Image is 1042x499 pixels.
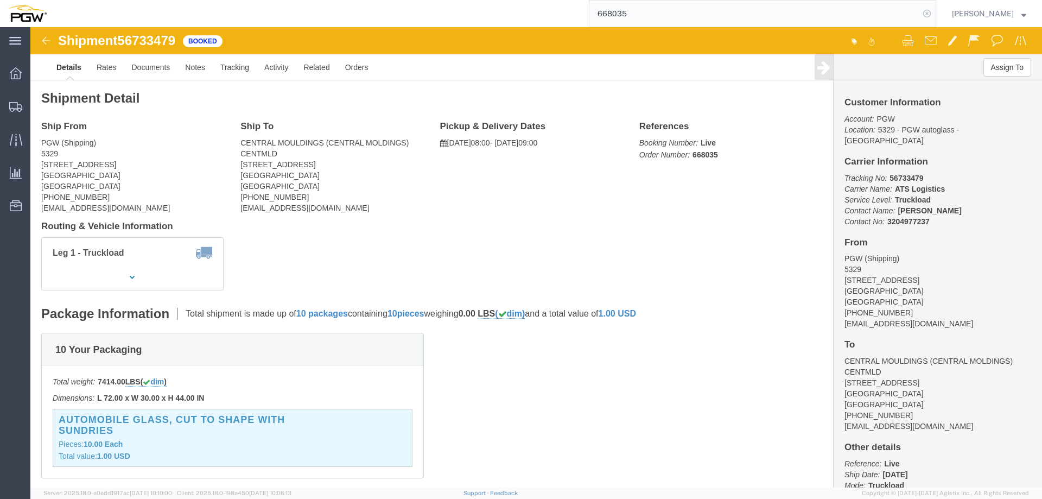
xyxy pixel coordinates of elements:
span: Phillip Thornton [952,8,1014,20]
span: [DATE] 10:10:00 [130,490,172,496]
span: [DATE] 10:06:13 [249,490,291,496]
span: Copyright © [DATE]-[DATE] Agistix Inc., All Rights Reserved [862,489,1029,498]
button: [PERSON_NAME] [951,7,1027,20]
iframe: FS Legacy Container [30,27,1042,488]
span: Server: 2025.18.0-a0edd1917ac [43,490,172,496]
span: Client: 2025.18.0-198a450 [177,490,291,496]
input: Search for shipment number, reference number [589,1,919,27]
a: Support [463,490,491,496]
a: Feedback [490,490,518,496]
img: logo [8,5,47,22]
